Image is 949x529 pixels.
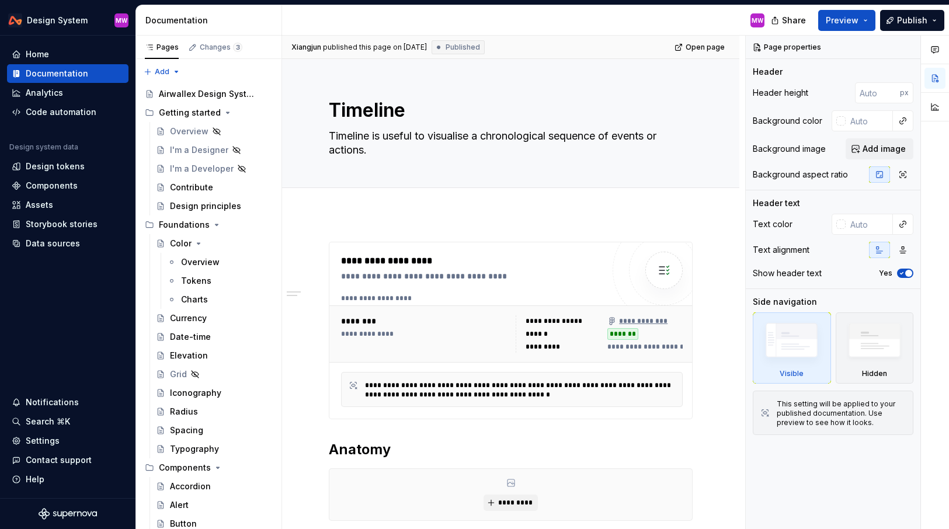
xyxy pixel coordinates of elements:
div: Background aspect ratio [753,169,848,180]
input: Auto [855,82,900,103]
div: Home [26,48,49,60]
div: Analytics [26,87,63,99]
a: Grid [151,365,277,384]
div: Background color [753,115,822,127]
a: Data sources [7,234,128,253]
a: Typography [151,440,277,458]
span: Open page [686,43,725,52]
div: Header height [753,87,808,99]
div: Foundations [159,219,210,231]
button: Add [140,64,184,80]
a: Airwallex Design System [140,85,277,103]
div: Airwallex Design System [159,88,255,100]
div: Header text [753,197,800,209]
a: Color [151,234,277,253]
span: Published [446,43,480,52]
div: Getting started [159,107,221,119]
div: Settings [26,435,60,447]
div: Side navigation [753,296,817,308]
div: Pages [145,43,179,52]
div: Assets [26,199,53,211]
div: Help [26,474,44,485]
label: Yes [879,269,892,278]
a: Documentation [7,64,128,83]
a: Tokens [162,272,277,290]
div: Design tokens [26,161,85,172]
textarea: Timeline [326,96,690,124]
a: Settings [7,431,128,450]
input: Auto [846,110,893,131]
a: Overview [151,122,277,141]
div: Components [159,462,211,474]
div: Show header text [753,267,822,279]
button: Search ⌘K [7,412,128,431]
div: Elevation [170,350,208,361]
a: Storybook stories [7,215,128,234]
div: Radius [170,406,198,417]
a: Supernova Logo [39,508,97,520]
span: 3 [233,43,242,52]
div: Charts [181,294,208,305]
div: Accordion [170,481,211,492]
div: Color [170,238,192,249]
div: This setting will be applied to your published documentation. Use preview to see how it looks. [777,399,906,427]
a: Radius [151,402,277,421]
a: Design tokens [7,157,128,176]
div: Changes [200,43,242,52]
a: I'm a Developer [151,159,277,178]
div: MW [752,16,763,25]
div: Components [26,180,78,192]
div: Contribute [170,182,213,193]
a: Open page [671,39,730,55]
div: Components [140,458,277,477]
a: Date-time [151,328,277,346]
div: Data sources [26,238,80,249]
div: I'm a Designer [170,144,228,156]
h2: Anatomy [329,440,693,459]
span: Preview [826,15,858,26]
div: published this page on [DATE] [323,43,427,52]
div: Iconography [170,387,221,399]
div: Overview [181,256,220,268]
p: px [900,88,909,98]
div: MW [116,16,127,25]
div: Design System [27,15,88,26]
div: Date-time [170,331,211,343]
div: I'm a Developer [170,163,234,175]
div: Background image [753,143,826,155]
div: Text color [753,218,792,230]
a: Spacing [151,421,277,440]
a: Elevation [151,346,277,365]
div: Hidden [836,312,914,384]
div: Foundations [140,215,277,234]
div: Contact support [26,454,92,466]
button: Add image [846,138,913,159]
div: Grid [170,368,187,380]
div: Storybook stories [26,218,98,230]
div: Spacing [170,424,203,436]
a: Assets [7,196,128,214]
div: Currency [170,312,207,324]
a: Code automation [7,103,128,121]
div: Typography [170,443,219,455]
div: Design principles [170,200,241,212]
div: Design system data [9,142,78,152]
a: Contribute [151,178,277,197]
button: Design SystemMW [2,8,133,33]
button: Contact support [7,451,128,469]
span: Add image [863,143,906,155]
div: Visible [780,369,804,378]
div: Alert [170,499,189,511]
textarea: Timeline is useful to visualise a chronological sequence of events or actions. [326,127,690,159]
a: Iconography [151,384,277,402]
span: Share [782,15,806,26]
button: Share [765,10,814,31]
button: Preview [818,10,875,31]
div: Search ⌘K [26,416,70,427]
div: Documentation [26,68,88,79]
a: Home [7,45,128,64]
a: Design principles [151,197,277,215]
div: Code automation [26,106,96,118]
div: Hidden [862,369,887,378]
span: Add [155,67,169,76]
